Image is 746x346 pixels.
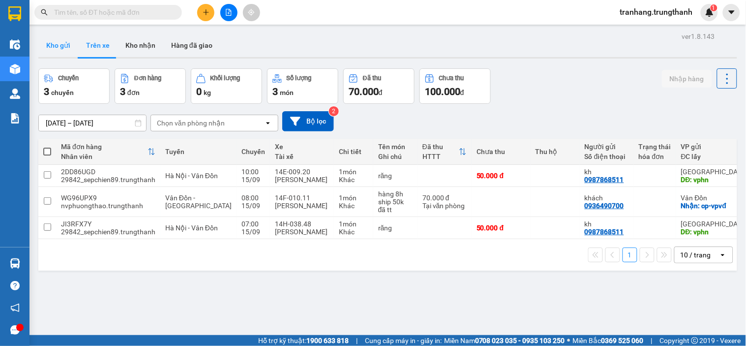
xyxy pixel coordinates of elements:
[719,251,727,259] svg: open
[379,89,383,96] span: đ
[61,202,155,210] div: nvphuongthao.trungthanh
[723,4,740,21] button: caret-down
[10,39,20,50] img: warehouse-icon
[197,4,214,21] button: plus
[585,228,624,236] div: 0987868511
[601,337,644,345] strong: 0369 525 060
[339,148,368,156] div: Chi tiết
[378,153,413,160] div: Ghi chú
[444,335,565,346] span: Miền Nam
[422,202,467,210] div: Tại văn phòng
[711,4,717,11] sup: 1
[339,228,368,236] div: Khác
[418,139,472,165] th: Toggle SortBy
[165,224,218,232] span: Hà Nội - Vân Đồn
[378,198,413,214] div: ship 50k đã tt
[365,335,442,346] span: Cung cấp máy in - giấy in:
[378,190,413,198] div: hàng 8h
[241,194,265,202] div: 08:00
[275,220,329,228] div: 14H-038.48
[241,202,265,210] div: 15/09
[460,89,464,96] span: đ
[639,153,671,160] div: hóa đơn
[275,202,329,210] div: [PERSON_NAME]
[639,143,671,151] div: Trạng thái
[163,33,220,57] button: Hàng đã giao
[220,4,238,21] button: file-add
[329,106,339,116] sup: 2
[585,153,629,160] div: Số điện thoại
[378,224,413,232] div: răng
[61,168,155,176] div: 2DD86UGD
[56,139,160,165] th: Toggle SortBy
[191,68,262,104] button: Khối lượng0kg
[343,68,415,104] button: Đã thu70.000đ
[10,325,20,335] span: message
[691,337,698,344] span: copyright
[422,194,467,202] div: 70.000 đ
[585,194,629,202] div: khách
[623,248,637,262] button: 1
[61,143,148,151] div: Mã đơn hàng
[248,9,255,16] span: aim
[477,148,526,156] div: Chưa thu
[585,202,624,210] div: 0936490700
[378,143,413,151] div: Tên món
[475,337,565,345] strong: 0708 023 035 - 0935 103 250
[61,153,148,160] div: Nhân viên
[712,4,716,11] span: 1
[287,75,312,82] div: Số lượng
[241,228,265,236] div: 15/09
[363,75,381,82] div: Đã thu
[134,75,161,82] div: Đơn hàng
[477,172,526,180] div: 50.000 đ
[118,33,163,57] button: Kho nhận
[61,176,155,184] div: 29842_sepchien89.trungthanh
[264,119,272,127] svg: open
[275,194,329,202] div: 14F-010.11
[41,9,48,16] span: search
[61,220,155,228] div: JI3RFX7Y
[241,220,265,228] div: 07:00
[115,68,186,104] button: Đơn hàng3đơn
[275,143,329,151] div: Xe
[241,148,265,156] div: Chuyến
[681,143,740,151] div: VP gửi
[682,31,715,42] div: ver 1.8.143
[58,75,79,82] div: Chuyến
[38,33,78,57] button: Kho gửi
[356,335,358,346] span: |
[120,86,125,97] span: 3
[210,75,240,82] div: Khối lượng
[439,75,464,82] div: Chưa thu
[165,148,232,156] div: Tuyến
[10,281,20,290] span: question-circle
[44,86,49,97] span: 3
[275,228,329,236] div: [PERSON_NAME]
[275,168,329,176] div: 14E-009.20
[78,33,118,57] button: Trên xe
[10,113,20,124] img: solution-icon
[536,148,575,156] div: Thu hộ
[339,168,368,176] div: 1 món
[585,168,629,176] div: kh
[8,6,21,21] img: logo-vxr
[196,86,202,97] span: 0
[306,337,349,345] strong: 1900 633 818
[662,70,712,88] button: Nhập hàng
[477,224,526,232] div: 50.000 đ
[272,86,278,97] span: 3
[267,68,338,104] button: Số lượng3món
[419,68,491,104] button: Chưa thu100.000đ
[349,86,379,97] span: 70.000
[204,89,211,96] span: kg
[10,258,20,269] img: warehouse-icon
[127,89,140,96] span: đơn
[61,228,155,236] div: 29842_sepchien89.trungthanh
[339,176,368,184] div: Khác
[38,68,110,104] button: Chuyến3chuyến
[241,168,265,176] div: 10:00
[10,64,20,74] img: warehouse-icon
[612,6,701,18] span: tranhang.trungthanh
[10,89,20,99] img: warehouse-icon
